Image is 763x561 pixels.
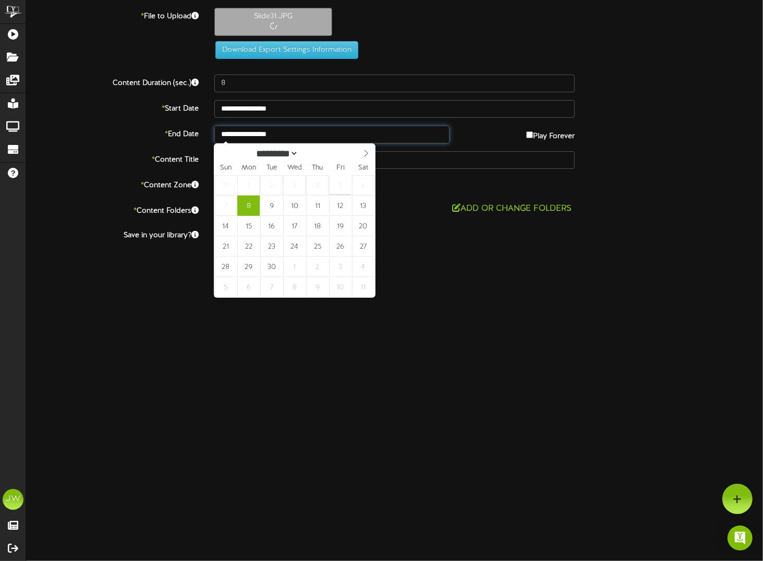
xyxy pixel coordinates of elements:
span: September 7, 2025 [214,196,237,216]
label: Save in your library? [18,227,207,241]
span: October 6, 2025 [237,277,260,297]
span: October 5, 2025 [214,277,237,297]
span: September 3, 2025 [283,175,306,196]
span: October 10, 2025 [329,277,352,297]
span: September 30, 2025 [260,257,283,277]
span: Fri [329,165,352,172]
span: September 25, 2025 [306,236,329,257]
span: September 18, 2025 [306,216,329,236]
input: Title of this Content [214,151,575,169]
span: September 21, 2025 [214,236,237,257]
span: September 5, 2025 [329,175,352,196]
span: September 10, 2025 [283,196,306,216]
span: Sat [352,165,375,172]
label: Start Date [18,100,207,114]
label: File to Upload [18,8,207,22]
input: Year [298,148,336,159]
span: September 16, 2025 [260,216,283,236]
div: Open Intercom Messenger [728,526,753,551]
span: September 12, 2025 [329,196,352,216]
span: October 7, 2025 [260,277,283,297]
span: September 1, 2025 [237,175,260,196]
span: September 13, 2025 [352,196,374,216]
span: September 15, 2025 [237,216,260,236]
button: Add or Change Folders [449,202,575,215]
button: Download Export Settings Information [215,41,358,59]
span: Sun [214,165,237,172]
span: Tue [260,165,283,172]
span: September 6, 2025 [352,175,374,196]
span: August 31, 2025 [214,175,237,196]
span: Thu [306,165,329,172]
span: October 2, 2025 [306,257,329,277]
span: September 14, 2025 [214,216,237,236]
label: Play Forever [526,126,575,142]
label: End Date [18,126,207,140]
span: September 11, 2025 [306,196,329,216]
label: Content Title [18,151,207,165]
span: Wed [283,165,306,172]
span: September 2, 2025 [260,175,283,196]
span: September 29, 2025 [237,257,260,277]
span: September 27, 2025 [352,236,374,257]
label: Content Duration (sec.) [18,75,207,89]
span: September 28, 2025 [214,257,237,277]
span: October 8, 2025 [283,277,306,297]
span: October 3, 2025 [329,257,352,277]
span: September 23, 2025 [260,236,283,257]
span: October 1, 2025 [283,257,306,277]
input: Play Forever [526,131,533,138]
span: September 9, 2025 [260,196,283,216]
label: Content Zone [18,177,207,191]
span: September 24, 2025 [283,236,306,257]
span: September 26, 2025 [329,236,352,257]
span: September 20, 2025 [352,216,374,236]
span: September 8, 2025 [237,196,260,216]
label: Content Folders [18,202,207,216]
span: September 22, 2025 [237,236,260,257]
div: JW [3,489,23,510]
span: September 4, 2025 [306,175,329,196]
span: October 4, 2025 [352,257,374,277]
span: September 19, 2025 [329,216,352,236]
span: Mon [237,165,260,172]
span: October 11, 2025 [352,277,374,297]
a: Download Export Settings Information [210,46,358,54]
span: September 17, 2025 [283,216,306,236]
span: October 9, 2025 [306,277,329,297]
